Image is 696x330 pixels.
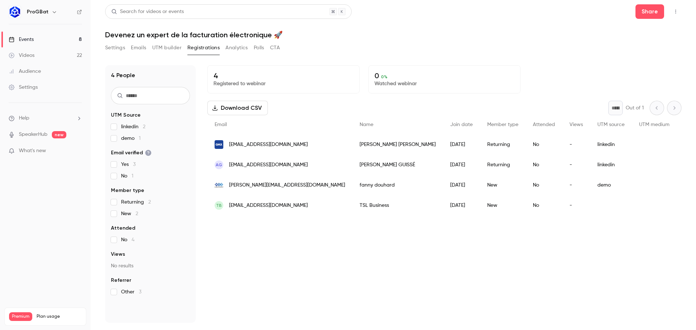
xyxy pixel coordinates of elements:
[526,155,562,175] div: No
[19,131,47,138] a: SpeakerHub
[229,161,308,169] span: [EMAIL_ADDRESS][DOMAIN_NAME]
[229,181,345,189] span: [PERSON_NAME][EMAIL_ADDRESS][DOMAIN_NAME]
[526,134,562,155] div: No
[105,42,125,54] button: Settings
[374,80,514,87] p: Watched webinar
[216,162,222,168] span: AG
[381,74,388,79] span: 0 %
[105,30,681,39] h1: Devenez un expert de la facturation électronique 🚀
[111,251,125,258] span: Views
[19,114,29,122] span: Help
[526,195,562,216] div: No
[111,71,135,80] h1: 4 People
[443,175,480,195] div: [DATE]
[480,195,526,216] div: New
[215,181,223,189] img: msz-agencement.fr
[480,155,526,175] div: Returning
[562,175,590,195] div: -
[639,122,670,127] span: UTM medium
[443,195,480,216] div: [DATE]
[73,148,82,154] iframe: Noticeable Trigger
[270,42,280,54] button: CTA
[533,122,555,127] span: Attended
[111,149,152,156] span: Email verified
[121,172,133,180] span: No
[562,195,590,216] div: -
[214,71,353,80] p: 4
[9,6,21,18] img: ProGBat
[229,141,308,149] span: [EMAIL_ADDRESS][DOMAIN_NAME]
[374,71,514,80] p: 0
[19,147,46,155] span: What's new
[215,122,227,127] span: Email
[139,136,141,141] span: 1
[207,101,268,115] button: Download CSV
[360,122,373,127] span: Name
[229,202,308,209] span: [EMAIL_ADDRESS][DOMAIN_NAME]
[111,225,135,232] span: Attended
[111,277,131,284] span: Referrer
[111,112,190,296] section: facet-groups
[133,162,136,167] span: 3
[352,175,443,195] div: fanny douhard
[352,155,443,175] div: [PERSON_NAME] GUISSÉ
[569,122,583,127] span: Views
[121,135,141,142] span: demo
[590,155,632,175] div: linkedin
[121,123,145,130] span: linkedin
[27,8,49,16] h6: ProGBat
[111,112,141,119] span: UTM Source
[352,195,443,216] div: TSL Business
[9,52,34,59] div: Videos
[214,80,353,87] p: Registered to webinar
[254,42,264,54] button: Polls
[121,236,134,243] span: No
[132,174,133,179] span: 1
[136,211,138,216] span: 2
[480,134,526,155] div: Returning
[526,175,562,195] div: No
[590,175,632,195] div: demo
[111,8,184,16] div: Search for videos or events
[148,200,151,205] span: 2
[132,237,134,242] span: 4
[487,122,518,127] span: Member type
[562,155,590,175] div: -
[152,42,182,54] button: UTM builder
[450,122,473,127] span: Join date
[215,140,223,149] img: gmx.fr
[597,122,625,127] span: UTM source
[443,155,480,175] div: [DATE]
[139,289,141,295] span: 3
[9,114,82,122] li: help-dropdown-opener
[480,175,526,195] div: New
[352,134,443,155] div: [PERSON_NAME] [PERSON_NAME]
[9,36,34,43] div: Events
[121,288,141,296] span: Other
[9,68,41,75] div: Audience
[37,314,82,319] span: Plan usage
[111,187,144,194] span: Member type
[626,104,644,112] p: Out of 1
[225,42,248,54] button: Analytics
[635,4,664,19] button: Share
[187,42,220,54] button: Registrations
[443,134,480,155] div: [DATE]
[121,210,138,217] span: New
[590,134,632,155] div: linkedin
[52,131,66,138] span: new
[121,161,136,168] span: Yes
[111,262,190,270] p: No results
[9,312,32,321] span: Premium
[131,42,146,54] button: Emails
[121,199,151,206] span: Returning
[9,84,38,91] div: Settings
[562,134,590,155] div: -
[143,124,145,129] span: 2
[216,202,222,209] span: TB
